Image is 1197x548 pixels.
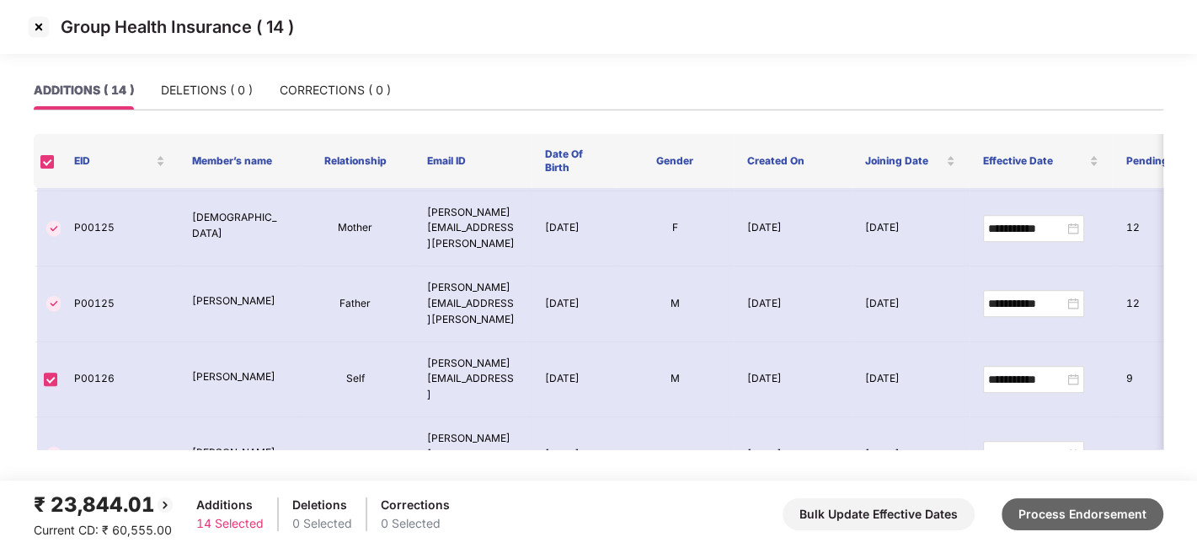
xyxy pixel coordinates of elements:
[381,496,450,514] div: Corrections
[532,191,616,267] td: [DATE]
[297,266,414,342] td: Father
[61,17,294,37] p: Group Health Insurance ( 14 )
[414,266,532,342] td: [PERSON_NAME][EMAIL_ADDRESS][PERSON_NAME]
[34,81,134,99] div: ADDITIONS ( 14 )
[852,134,970,188] th: Joining Date
[61,191,179,267] td: P00125
[783,498,975,530] button: Bulk Update Effective Dates
[414,134,532,188] th: Email ID
[852,342,970,418] td: [DATE]
[414,342,532,418] td: [PERSON_NAME][EMAIL_ADDRESS]
[532,417,616,493] td: [DATE]
[734,417,852,493] td: [DATE]
[616,417,734,493] td: F
[161,81,253,99] div: DELETIONS ( 0 )
[616,266,734,342] td: M
[414,417,532,493] td: [PERSON_NAME][EMAIL_ADDRESS]
[297,342,414,418] td: Self
[192,369,283,385] p: [PERSON_NAME]
[532,266,616,342] td: [DATE]
[852,191,970,267] td: [DATE]
[381,514,450,533] div: 0 Selected
[61,266,179,342] td: P00125
[44,218,64,239] img: svg+xml;base64,PHN2ZyBpZD0iVGljay0zMngzMiIgeG1sbnM9Imh0dHA6Ly93d3cudzMub3JnLzIwMDAvc3ZnIiB3aWR0aD...
[852,417,970,493] td: [DATE]
[34,523,172,537] span: Current CD: ₹ 60,555.00
[192,210,283,242] p: [DEMOGRAPHIC_DATA]
[292,496,352,514] div: Deletions
[44,444,64,465] img: svg+xml;base64,PHN2ZyBpZD0iVGljay0zMngzMiIgeG1sbnM9Imh0dHA6Ly93d3cudzMub3JnLzIwMDAvc3ZnIiB3aWR0aD...
[297,191,414,267] td: Mother
[616,191,734,267] td: F
[532,342,616,418] td: [DATE]
[292,514,352,533] div: 0 Selected
[196,496,264,514] div: Additions
[25,13,52,40] img: svg+xml;base64,PHN2ZyBpZD0iQ3Jvc3MtMzJ4MzIiIHhtbG5zPSJodHRwOi8vd3d3LnczLm9yZy8yMDAwL3N2ZyIgd2lkdG...
[155,495,175,515] img: svg+xml;base64,PHN2ZyBpZD0iQmFjay0yMHgyMCIgeG1sbnM9Imh0dHA6Ly93d3cudzMub3JnLzIwMDAvc3ZnIiB3aWR0aD...
[734,134,852,188] th: Created On
[74,154,152,168] span: EID
[734,266,852,342] td: [DATE]
[1002,498,1163,530] button: Process Endorsement
[852,266,970,342] td: [DATE]
[179,134,297,188] th: Member’s name
[734,191,852,267] td: [DATE]
[616,342,734,418] td: M
[44,293,64,314] img: svg+xml;base64,PHN2ZyBpZD0iVGljay0zMngzMiIgeG1sbnM9Imh0dHA6Ly93d3cudzMub3JnLzIwMDAvc3ZnIiB3aWR0aD...
[297,134,414,188] th: Relationship
[61,342,179,418] td: P00126
[196,514,264,533] div: 14 Selected
[280,81,391,99] div: CORRECTIONS ( 0 )
[61,417,179,493] td: P00126
[192,445,283,461] p: [PERSON_NAME]
[982,154,1086,168] span: Effective Date
[969,134,1112,188] th: Effective Date
[414,191,532,267] td: [PERSON_NAME][EMAIL_ADDRESS][PERSON_NAME]
[61,134,179,188] th: EID
[192,293,283,309] p: [PERSON_NAME]
[34,489,175,521] div: ₹ 23,844.01
[616,134,734,188] th: Gender
[532,134,616,188] th: Date Of Birth
[865,154,943,168] span: Joining Date
[734,342,852,418] td: [DATE]
[297,417,414,493] td: Spouse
